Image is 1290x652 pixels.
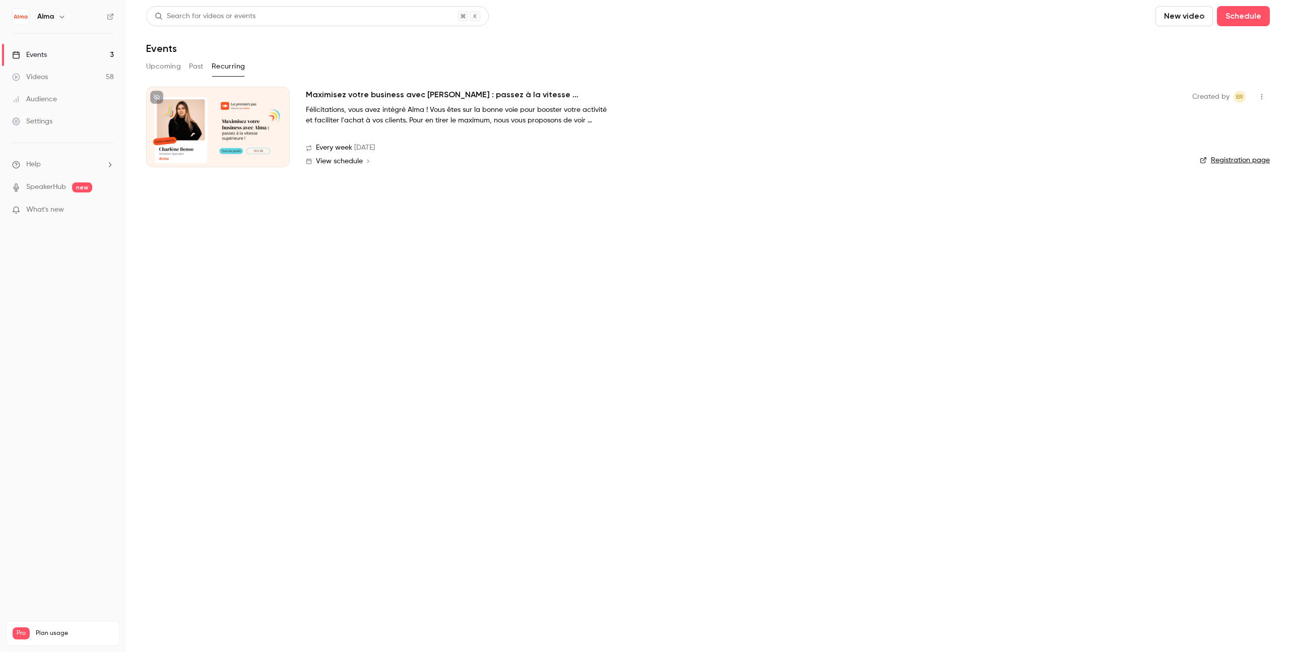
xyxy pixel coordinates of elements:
[146,58,181,75] button: Upcoming
[13,9,29,25] img: Alma
[12,159,114,170] li: help-dropdown-opener
[36,629,113,637] span: Plan usage
[1236,91,1243,103] span: ER
[37,12,54,22] h6: Alma
[1200,155,1270,165] a: Registration page
[155,11,255,22] div: Search for videos or events
[26,205,64,215] span: What's new
[26,182,66,192] a: SpeakerHub
[316,143,352,153] span: Every week
[1234,91,1246,103] span: Eric ROMER
[316,158,363,165] span: View schedule
[26,159,41,170] span: Help
[12,72,48,82] div: Videos
[212,58,245,75] button: Recurring
[72,182,92,192] span: new
[306,157,1176,165] a: View schedule
[13,627,30,639] span: Pro
[12,50,47,60] div: Events
[189,58,204,75] button: Past
[1217,6,1270,26] button: Schedule
[306,89,608,101] a: Maximisez votre business avec [PERSON_NAME] : passez à la vitesse supérieure !
[102,206,114,215] iframe: Noticeable Trigger
[1155,6,1213,26] button: New video
[306,105,608,126] p: Félicitations, vous avez intégré Alma ! Vous êtes sur la bonne voie pour booster votre activité e...
[354,143,375,153] span: [DATE]
[12,94,57,104] div: Audience
[146,42,177,54] h1: Events
[12,116,52,126] div: Settings
[1192,91,1230,103] span: Created by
